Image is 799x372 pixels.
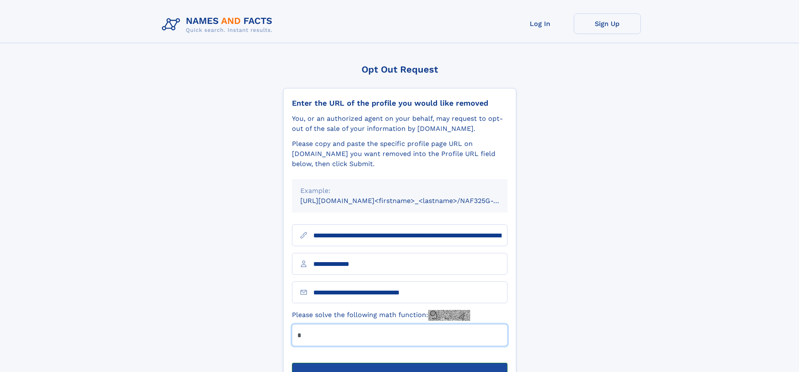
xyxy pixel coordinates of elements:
[292,310,470,321] label: Please solve the following math function:
[292,139,508,169] div: Please copy and paste the specific profile page URL on [DOMAIN_NAME] you want removed into the Pr...
[300,186,499,196] div: Example:
[283,64,516,75] div: Opt Out Request
[292,114,508,134] div: You, or an authorized agent on your behalf, may request to opt-out of the sale of your informatio...
[300,197,523,205] small: [URL][DOMAIN_NAME]<firstname>_<lastname>/NAF325G-xxxxxxxx
[292,99,508,108] div: Enter the URL of the profile you would like removed
[574,13,641,34] a: Sign Up
[159,13,279,36] img: Logo Names and Facts
[507,13,574,34] a: Log In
